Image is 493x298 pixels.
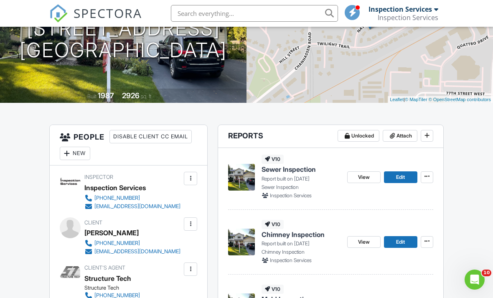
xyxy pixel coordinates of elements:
[141,93,152,99] span: sq. ft.
[74,4,142,22] span: SPECTORA
[84,265,125,271] span: Client's Agent
[368,5,432,13] div: Inspection Services
[84,202,180,211] a: [EMAIL_ADDRESS][DOMAIN_NAME]
[465,270,485,290] iframe: Intercom live chat
[84,181,146,194] div: Inspection Services
[20,18,227,62] h1: [STREET_ADDRESS] [GEOGRAPHIC_DATA]
[171,5,338,22] input: Search everything...
[482,270,491,276] span: 10
[122,91,140,100] div: 2926
[94,240,140,247] div: [PHONE_NUMBER]
[84,285,188,291] div: Structure Tech
[87,93,97,99] span: Built
[84,272,131,285] div: Structure Tech
[94,195,140,201] div: [PHONE_NUMBER]
[109,130,192,143] div: Disable Client CC Email
[378,13,438,22] div: Inspection Services
[429,97,491,102] a: © OpenStreetMap contributors
[50,125,207,166] h3: People
[49,4,68,23] img: The Best Home Inspection Software - Spectora
[49,11,142,29] a: SPECTORA
[84,194,180,202] a: [PHONE_NUMBER]
[98,91,114,100] div: 1987
[388,96,493,103] div: |
[84,239,180,247] a: [PHONE_NUMBER]
[84,174,113,180] span: Inspector
[94,203,180,210] div: [EMAIL_ADDRESS][DOMAIN_NAME]
[84,227,139,239] div: [PERSON_NAME]
[390,97,404,102] a: Leaflet
[60,147,90,160] div: New
[94,248,180,255] div: [EMAIL_ADDRESS][DOMAIN_NAME]
[84,219,102,226] span: Client
[84,247,180,256] a: [EMAIL_ADDRESS][DOMAIN_NAME]
[405,97,427,102] a: © MapTiler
